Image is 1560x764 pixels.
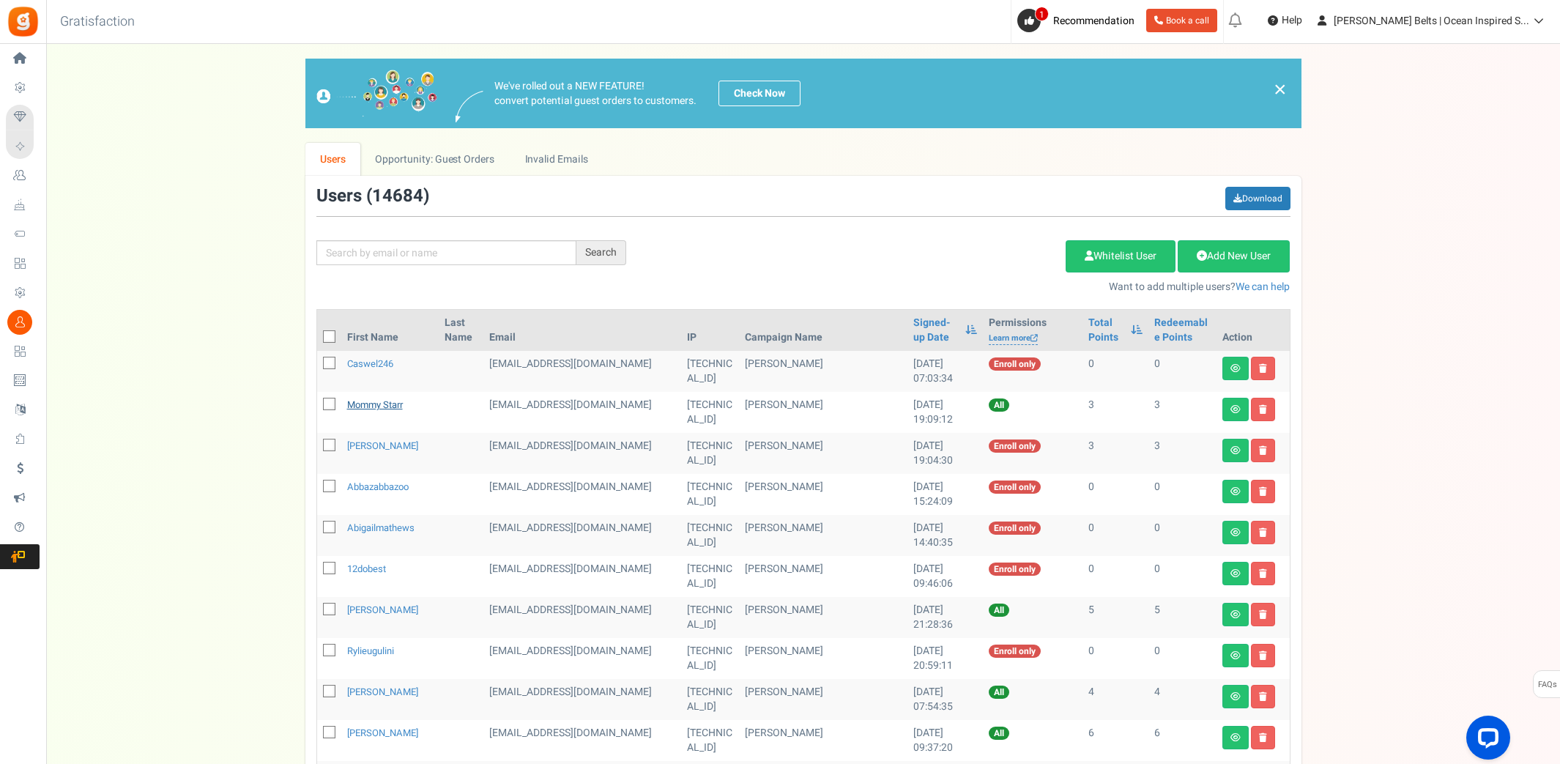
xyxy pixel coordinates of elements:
td: [DATE] 14:40:35 [907,515,982,556]
a: Mommy Starr [347,398,403,412]
td: General [483,474,682,515]
td: 4 [1082,679,1148,720]
td: [PERSON_NAME] [739,720,907,761]
td: [PERSON_NAME] [739,392,907,433]
a: Check Now [718,81,801,106]
span: 1 [1035,7,1049,21]
td: [TECHNICAL_ID] [681,515,739,556]
td: 3 [1082,392,1148,433]
td: [PERSON_NAME] [739,679,907,720]
td: [DATE] 15:24:09 [907,474,982,515]
a: rylieugulini [347,644,394,658]
a: 12dobest [347,562,386,576]
td: 3 [1148,392,1217,433]
h3: Gratisfaction [44,7,151,37]
td: 0 [1148,351,1217,392]
td: General [483,638,682,679]
i: Delete user [1259,528,1267,537]
a: [PERSON_NAME] [347,603,418,617]
i: View details [1230,528,1241,537]
td: 4 [1148,679,1217,720]
span: Recommendation [1053,13,1134,29]
td: [TECHNICAL_ID] [681,597,739,638]
i: Delete user [1259,651,1267,660]
td: [PERSON_NAME] [739,556,907,597]
td: [PERSON_NAME] [739,638,907,679]
a: abigailmathews [347,521,415,535]
th: Email [483,310,682,351]
i: View details [1230,692,1241,701]
p: Want to add multiple users? [648,280,1290,294]
td: General [483,433,682,474]
a: Users [305,143,361,176]
td: 0 [1148,474,1217,515]
img: Gratisfaction [7,5,40,38]
td: [DATE] 19:09:12 [907,392,982,433]
th: Action [1217,310,1290,351]
td: [TECHNICAL_ID] [681,474,739,515]
i: Delete user [1259,487,1267,496]
span: All [989,604,1009,617]
td: [DATE] 07:03:34 [907,351,982,392]
a: [PERSON_NAME] [347,439,418,453]
td: 0 [1082,515,1148,556]
p: We've rolled out a NEW FEATURE! convert potential guest orders to customers. [494,79,697,108]
span: Enroll only [989,357,1041,371]
i: Delete user [1259,692,1267,701]
td: 0 [1082,474,1148,515]
span: All [989,727,1009,740]
th: Last Name [439,310,483,351]
td: [PERSON_NAME] [739,597,907,638]
span: 14684 [372,183,423,209]
a: Whitelist User [1066,240,1175,272]
input: Search by email or name [316,240,576,265]
th: Campaign Name [739,310,907,351]
div: Search [576,240,626,265]
td: [DATE] 09:46:06 [907,556,982,597]
td: General [483,556,682,597]
span: Enroll only [989,440,1041,453]
a: × [1274,81,1287,98]
a: Book a call [1146,9,1217,32]
i: View details [1230,733,1241,742]
i: Delete user [1259,405,1267,414]
i: View details [1230,405,1241,414]
a: [PERSON_NAME] [347,726,418,740]
i: View details [1230,446,1241,455]
span: Enroll only [989,522,1041,535]
td: [TECHNICAL_ID] [681,556,739,597]
td: [EMAIL_ADDRESS][DOMAIN_NAME] [483,720,682,761]
td: 3 [1082,433,1148,474]
td: [EMAIL_ADDRESS][DOMAIN_NAME] [483,392,682,433]
i: View details [1230,364,1241,373]
td: [DATE] 19:04:30 [907,433,982,474]
td: [DATE] 07:54:35 [907,679,982,720]
td: 6 [1082,720,1148,761]
th: IP [681,310,739,351]
span: Enroll only [989,481,1041,494]
a: Download [1225,187,1290,210]
i: View details [1230,610,1241,619]
i: Delete user [1259,364,1267,373]
a: [PERSON_NAME] [347,685,418,699]
td: [TECHNICAL_ID] [681,351,739,392]
td: 6 [1148,720,1217,761]
a: 1 Recommendation [1017,9,1140,32]
td: [DATE] 20:59:11 [907,638,982,679]
td: General [483,515,682,556]
a: Invalid Emails [510,143,603,176]
td: [EMAIL_ADDRESS][DOMAIN_NAME] [483,679,682,720]
td: [TECHNICAL_ID] [681,433,739,474]
td: 3 [1148,433,1217,474]
td: 0 [1148,515,1217,556]
a: Help [1262,9,1308,32]
span: Enroll only [989,645,1041,658]
td: 0 [1082,556,1148,597]
a: caswel246 [347,357,393,371]
td: [PERSON_NAME] [739,515,907,556]
span: FAQs [1537,671,1557,699]
th: First Name [341,310,439,351]
td: 0 [1082,351,1148,392]
i: View details [1230,569,1241,578]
